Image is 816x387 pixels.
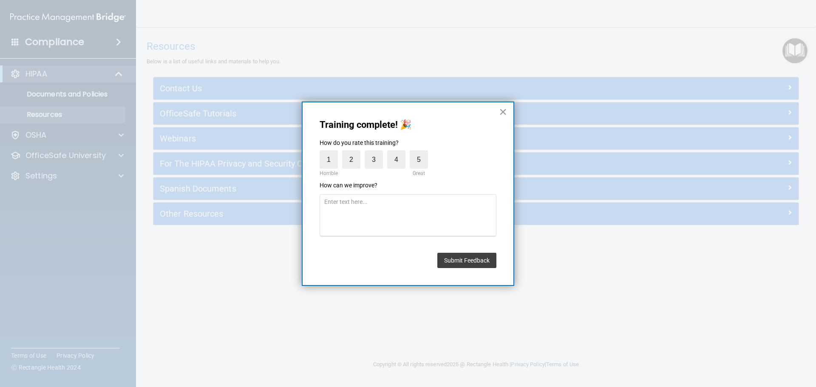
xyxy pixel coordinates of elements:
label: 5 [410,150,428,169]
p: Training complete! 🎉 [320,119,496,130]
button: Submit Feedback [437,253,496,268]
label: 4 [387,150,405,169]
div: Great [410,169,428,178]
div: Horrible [317,169,340,178]
iframe: Drift Widget Chat Controller [669,327,806,361]
label: 3 [365,150,383,169]
label: 1 [320,150,338,169]
label: 2 [342,150,360,169]
p: How can we improve? [320,181,496,190]
button: Close [499,105,507,119]
p: How do you rate this training? [320,139,496,147]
